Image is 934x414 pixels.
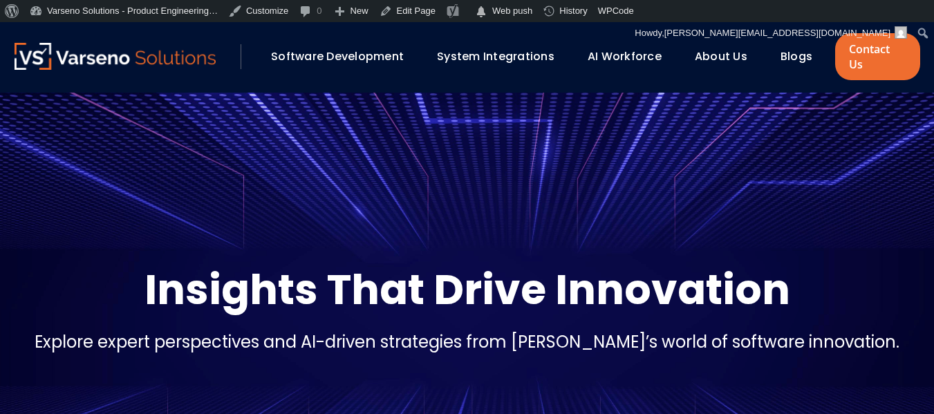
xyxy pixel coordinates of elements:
[781,48,812,64] a: Blogs
[835,33,919,80] a: Contact Us
[430,45,574,68] div: System Integrations
[35,330,899,355] p: Explore expert perspectives and AI-driven strategies from [PERSON_NAME]’s world of software innov...
[581,45,681,68] div: AI Workforce
[774,45,832,68] div: Blogs
[664,28,890,38] span: [PERSON_NAME][EMAIL_ADDRESS][DOMAIN_NAME]
[144,262,790,317] p: Insights That Drive Innovation
[271,48,404,64] a: Software Development
[588,48,662,64] a: AI Workforce
[264,45,423,68] div: Software Development
[474,2,488,21] span: 
[437,48,554,64] a: System Integrations
[15,43,216,70] a: Varseno Solutions – Product Engineering & IT Services
[630,22,913,44] a: Howdy,
[15,43,216,70] img: Varseno Solutions – Product Engineering & IT Services
[695,48,747,64] a: About Us
[688,45,767,68] div: About Us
